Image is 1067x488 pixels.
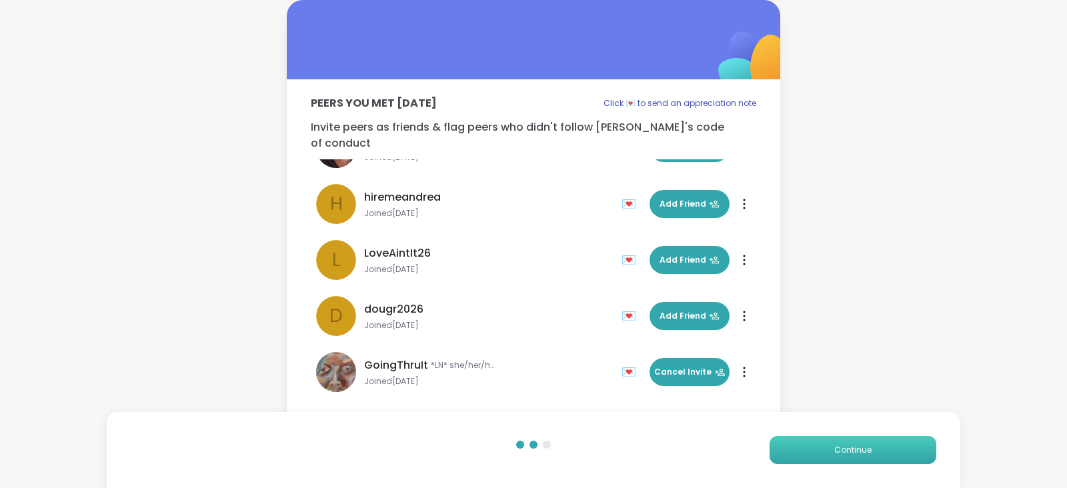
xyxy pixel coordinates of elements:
[654,366,726,378] span: Cancel Invite
[650,246,730,274] button: Add Friend
[622,249,642,271] div: 💌
[311,119,756,151] p: Invite peers as friends & flag peers who didn't follow [PERSON_NAME]'s code of conduct
[330,190,343,218] span: h
[770,436,936,464] button: Continue
[364,264,614,275] span: Joined [DATE]
[650,190,730,218] button: Add Friend
[364,189,441,205] span: hiremeandrea
[604,95,756,111] p: Click 💌 to send an appreciation note
[364,208,614,219] span: Joined [DATE]
[364,357,428,373] span: GoingThruIt
[660,310,720,322] span: Add Friend
[364,245,431,261] span: LoveAintIt26
[364,301,423,317] span: dougr2026
[332,246,340,274] span: L
[622,193,642,215] div: 💌
[622,361,642,383] div: 💌
[431,360,497,371] span: *LN* she/her/hers
[660,198,720,210] span: Add Friend
[364,376,614,387] span: Joined [DATE]
[622,305,642,327] div: 💌
[650,302,730,330] button: Add Friend
[329,302,343,330] span: d
[316,352,356,392] img: GoingThruIt
[660,254,720,266] span: Add Friend
[311,95,437,111] p: Peers you met [DATE]
[834,444,872,456] span: Continue
[650,358,730,386] button: Cancel Invite
[364,320,614,331] span: Joined [DATE]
